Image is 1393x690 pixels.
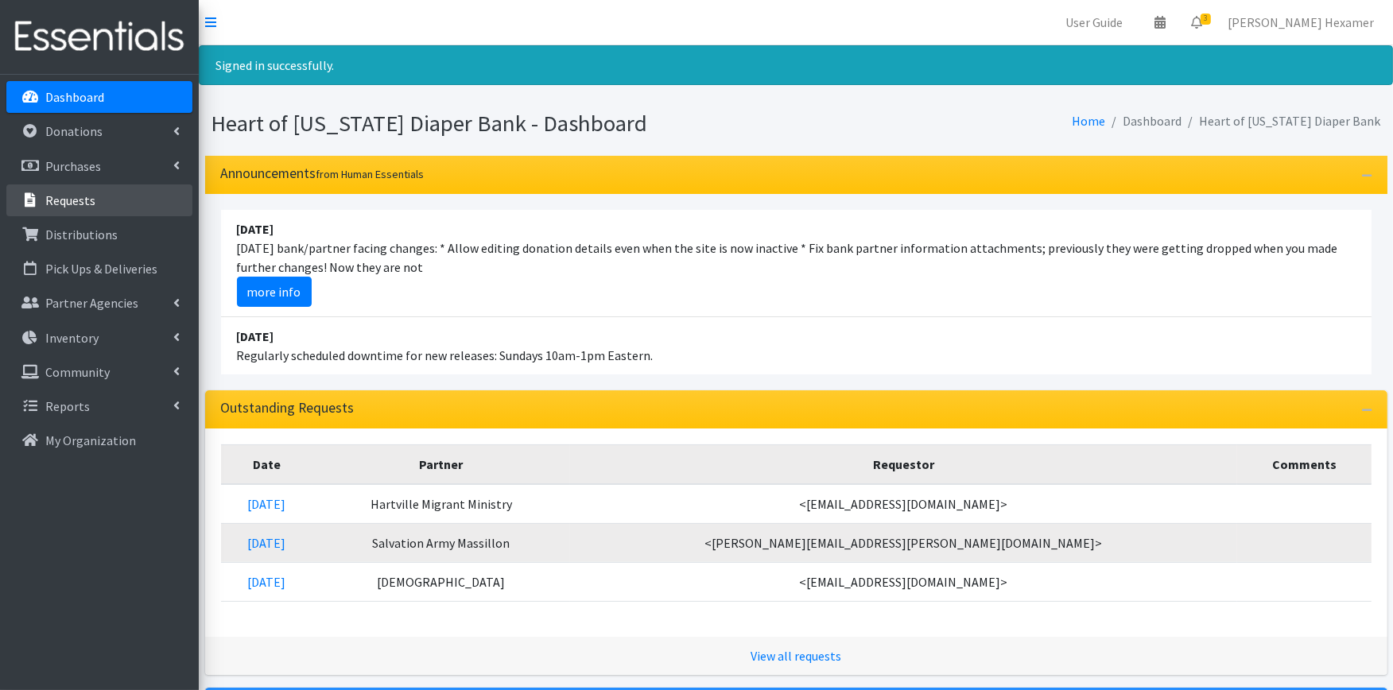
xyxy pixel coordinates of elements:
p: Distributions [45,227,118,242]
li: Heart of [US_STATE] Diaper Bank [1182,110,1381,133]
p: My Organization [45,432,136,448]
td: <[PERSON_NAME][EMAIL_ADDRESS][PERSON_NAME][DOMAIN_NAME]> [570,523,1238,562]
small: from Human Essentials [316,167,425,181]
a: more info [237,277,312,307]
a: [DATE] [247,574,285,590]
a: Purchases [6,150,192,182]
a: My Organization [6,424,192,456]
p: Reports [45,398,90,414]
th: Partner [312,444,570,484]
a: [DATE] [247,535,285,551]
td: [DEMOGRAPHIC_DATA] [312,562,570,601]
a: Distributions [6,219,192,250]
li: [DATE] bank/partner facing changes: * Allow editing donation details even when the site is now in... [221,210,1372,317]
a: View all requests [751,648,841,664]
a: Reports [6,390,192,422]
p: Inventory [45,330,99,346]
p: Purchases [45,158,101,174]
a: Inventory [6,322,192,354]
p: Community [45,364,110,380]
li: Regularly scheduled downtime for new releases: Sundays 10am-1pm Eastern. [221,317,1372,374]
div: Signed in successfully. [199,45,1393,85]
th: Requestor [570,444,1238,484]
p: Requests [45,192,95,208]
a: Home [1073,113,1106,129]
a: 3 [1178,6,1215,38]
h1: Heart of [US_STATE] Diaper Bank - Dashboard [211,110,790,138]
td: Salvation Army Massillon [312,523,570,562]
td: Hartville Migrant Ministry [312,484,570,524]
a: [PERSON_NAME] Hexamer [1215,6,1387,38]
h3: Outstanding Requests [221,400,355,417]
p: Pick Ups & Deliveries [45,261,157,277]
td: <[EMAIL_ADDRESS][DOMAIN_NAME]> [570,484,1238,524]
strong: [DATE] [237,221,274,237]
li: Dashboard [1106,110,1182,133]
p: Dashboard [45,89,104,105]
h3: Announcements [221,165,425,182]
a: User Guide [1053,6,1135,38]
th: Comments [1237,444,1371,484]
p: Donations [45,123,103,139]
a: Partner Agencies [6,287,192,319]
a: Donations [6,115,192,147]
a: Requests [6,184,192,216]
a: Dashboard [6,81,192,113]
p: Partner Agencies [45,295,138,311]
strong: [DATE] [237,328,274,344]
td: <[EMAIL_ADDRESS][DOMAIN_NAME]> [570,562,1238,601]
a: Community [6,356,192,388]
span: 3 [1201,14,1211,25]
a: [DATE] [247,496,285,512]
a: Pick Ups & Deliveries [6,253,192,285]
th: Date [221,444,312,484]
img: HumanEssentials [6,10,192,64]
